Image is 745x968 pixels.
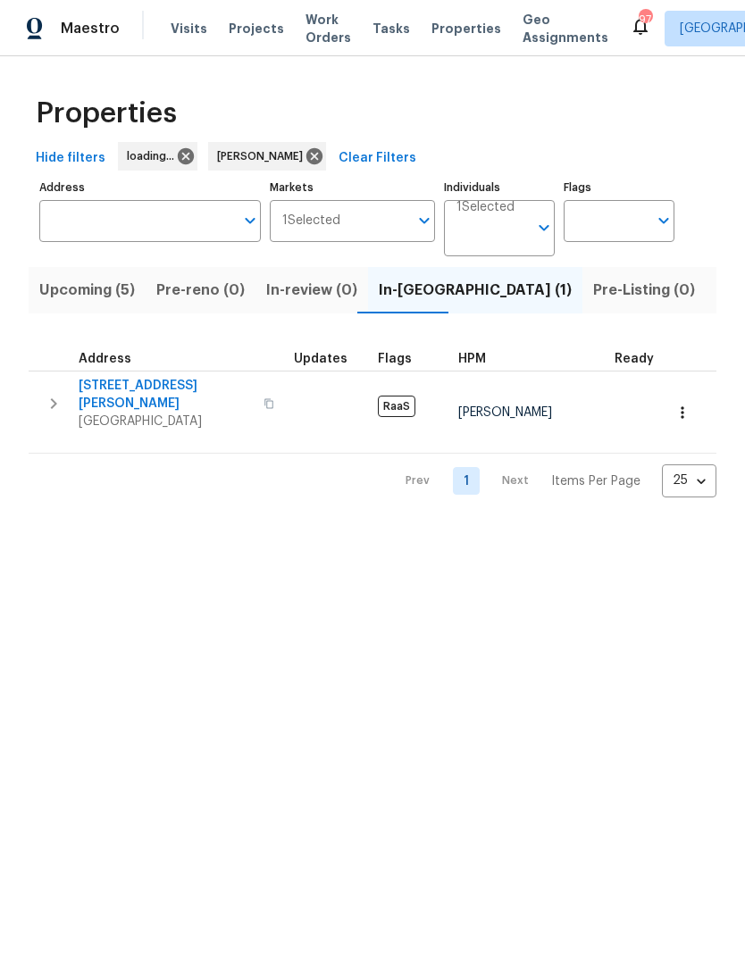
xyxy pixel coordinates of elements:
[339,147,416,170] span: Clear Filters
[431,20,501,38] span: Properties
[118,142,197,171] div: loading...
[79,353,131,365] span: Address
[36,104,177,122] span: Properties
[639,11,651,29] div: 97
[389,464,716,497] nav: Pagination Navigation
[156,278,245,303] span: Pre-reno (0)
[331,142,423,175] button: Clear Filters
[551,472,640,490] p: Items Per Page
[523,11,608,46] span: Geo Assignments
[412,208,437,233] button: Open
[79,413,253,430] span: [GEOGRAPHIC_DATA]
[208,142,326,171] div: [PERSON_NAME]
[306,11,351,46] span: Work Orders
[444,182,555,193] label: Individuals
[372,22,410,35] span: Tasks
[36,147,105,170] span: Hide filters
[532,215,557,240] button: Open
[378,353,412,365] span: Flags
[294,353,347,365] span: Updates
[458,406,552,419] span: [PERSON_NAME]
[127,147,181,165] span: loading...
[662,457,716,504] div: 25
[593,278,695,303] span: Pre-Listing (0)
[458,353,486,365] span: HPM
[79,377,253,413] span: [STREET_ADDRESS][PERSON_NAME]
[39,278,135,303] span: Upcoming (5)
[379,278,572,303] span: In-[GEOGRAPHIC_DATA] (1)
[270,182,436,193] label: Markets
[217,147,310,165] span: [PERSON_NAME]
[453,467,480,495] a: Goto page 1
[651,208,676,233] button: Open
[378,396,415,417] span: RaaS
[61,20,120,38] span: Maestro
[282,213,340,229] span: 1 Selected
[171,20,207,38] span: Visits
[39,182,261,193] label: Address
[266,278,357,303] span: In-review (0)
[615,353,654,365] span: Ready
[615,353,670,365] div: Earliest renovation start date (first business day after COE or Checkout)
[564,182,674,193] label: Flags
[456,200,515,215] span: 1 Selected
[29,142,113,175] button: Hide filters
[238,208,263,233] button: Open
[229,20,284,38] span: Projects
